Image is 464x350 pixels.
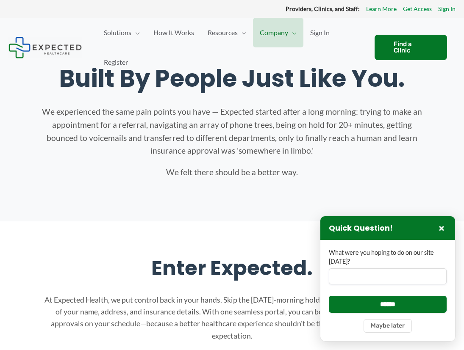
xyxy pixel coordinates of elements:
p: We experienced the same pain points you have — Expected started after a long morning: trying to m... [42,105,423,157]
p: We felt there should be a better way. [42,166,423,179]
a: Learn More [366,3,397,14]
span: Solutions [104,18,131,47]
span: Register [104,47,128,77]
a: CompanyMenu Toggle [253,18,303,47]
span: Resources [208,18,238,47]
nav: Primary Site Navigation [97,18,366,77]
span: Menu Toggle [238,18,246,47]
img: Expected Healthcare Logo - side, dark font, small [8,37,82,58]
span: How It Works [153,18,194,47]
a: How It Works [147,18,201,47]
a: Get Access [403,3,432,14]
h1: Built By People Just Like You. [8,64,456,93]
span: Sign In [310,18,330,47]
button: Close [436,223,447,233]
a: ResourcesMenu Toggle [201,18,253,47]
label: What were you hoping to do on our site [DATE]? [329,248,447,266]
a: Sign In [303,18,336,47]
span: Menu Toggle [288,18,297,47]
button: Maybe later [364,319,412,333]
h3: Quick Question! [329,223,393,233]
a: SolutionsMenu Toggle [97,18,147,47]
span: Company [260,18,288,47]
strong: Providers, Clinics, and Staff: [286,5,360,12]
a: Sign In [438,3,456,14]
a: Find a Clinic [375,35,447,60]
p: At Expected Health, we put control back in your hands. Skip the [DATE]-morning hold music and the... [42,294,423,342]
a: Register [97,47,135,77]
span: Menu Toggle [131,18,140,47]
h2: Enter Expected. [8,255,456,281]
